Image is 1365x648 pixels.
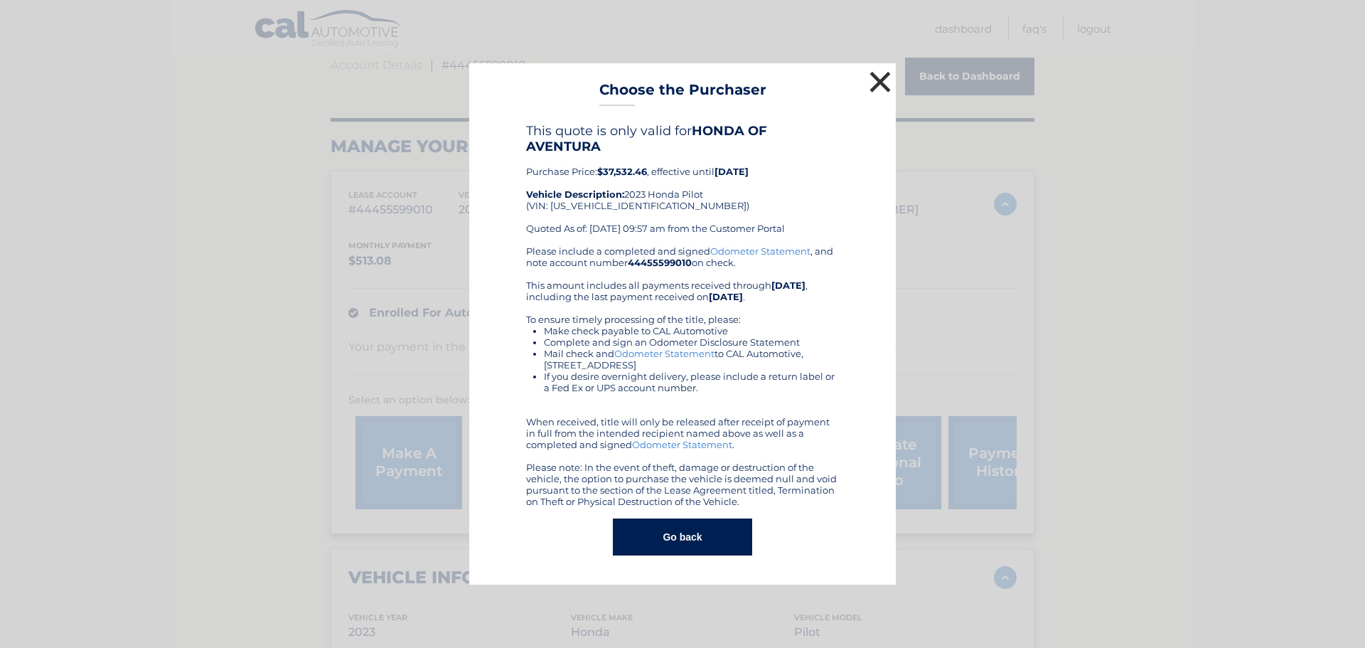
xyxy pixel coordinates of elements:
b: [DATE] [714,166,749,177]
b: $37,532.46 [597,166,647,177]
button: Go back [613,519,751,556]
div: Please include a completed and signed , and note account number on check. This amount includes al... [526,245,839,507]
b: 44455599010 [628,257,692,268]
h4: This quote is only valid for [526,123,839,154]
b: [DATE] [709,291,743,302]
li: Mail check and to CAL Automotive, [STREET_ADDRESS] [544,348,839,371]
li: If you desire overnight delivery, please include a return label or a Fed Ex or UPS account number. [544,371,839,393]
a: Odometer Statement [710,245,810,257]
a: Odometer Statement [632,439,732,450]
li: Make check payable to CAL Automotive [544,325,839,336]
div: Purchase Price: , effective until 2023 Honda Pilot (VIN: [US_VEHICLE_IDENTIFICATION_NUMBER]) Quot... [526,123,839,245]
li: Complete and sign an Odometer Disclosure Statement [544,336,839,348]
b: [DATE] [771,280,805,291]
a: Odometer Statement [614,348,714,359]
h3: Choose the Purchaser [599,81,766,106]
b: HONDA OF AVENTURA [526,123,767,154]
strong: Vehicle Description: [526,188,624,200]
button: × [866,68,894,96]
